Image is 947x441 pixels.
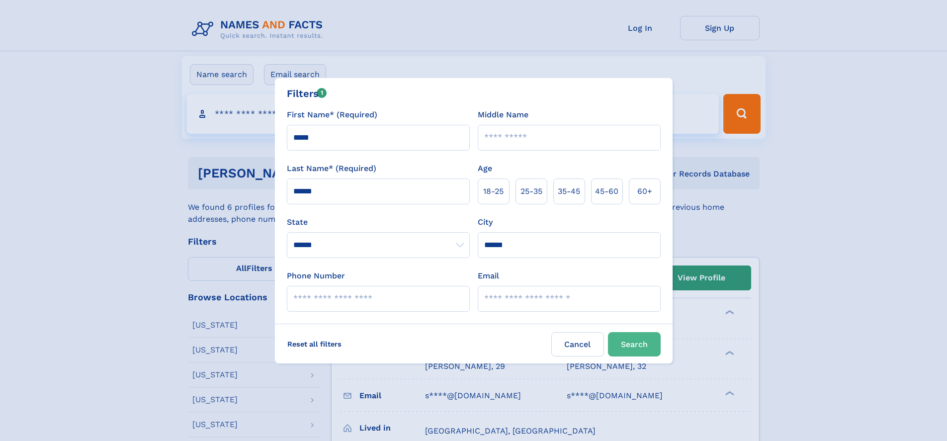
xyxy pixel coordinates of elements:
[287,163,376,175] label: Last Name* (Required)
[595,185,618,197] span: 45‑60
[551,332,604,356] label: Cancel
[637,185,652,197] span: 60+
[608,332,661,356] button: Search
[478,270,499,282] label: Email
[478,163,492,175] label: Age
[287,109,377,121] label: First Name* (Required)
[478,109,528,121] label: Middle Name
[281,332,348,356] label: Reset all filters
[483,185,504,197] span: 18‑25
[478,216,493,228] label: City
[287,270,345,282] label: Phone Number
[558,185,580,197] span: 35‑45
[520,185,542,197] span: 25‑35
[287,216,470,228] label: State
[287,86,327,101] div: Filters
